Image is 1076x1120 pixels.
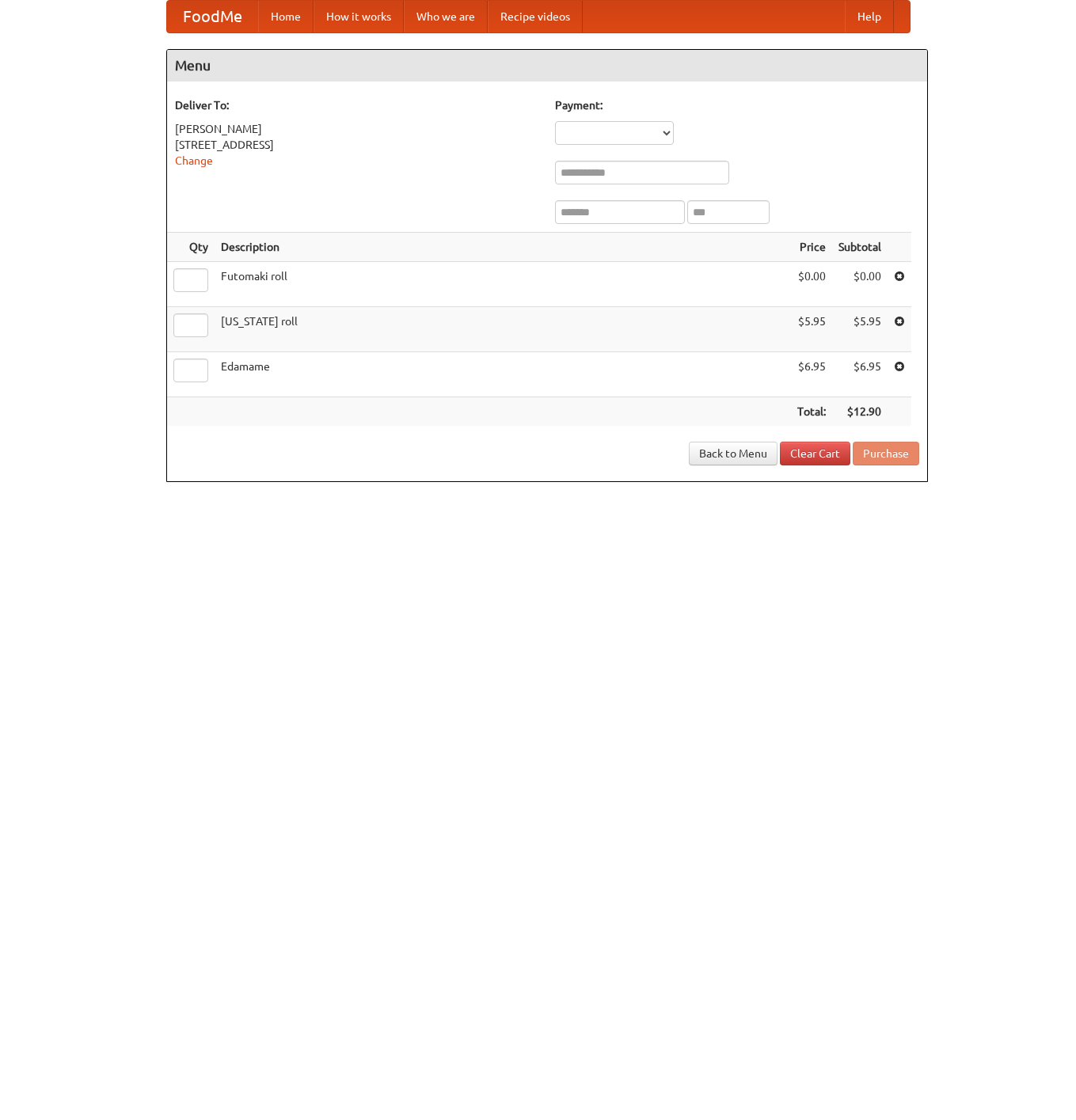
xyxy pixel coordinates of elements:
[167,233,215,262] th: Qty
[832,397,888,427] th: $12.90
[832,352,888,397] td: $6.95
[215,262,791,307] td: Futomaki roll
[791,262,832,307] td: $0.00
[314,1,404,32] a: How it works
[791,352,832,397] td: $6.95
[832,233,888,262] th: Subtotal
[832,262,888,307] td: $0.00
[175,154,213,167] a: Change
[689,442,778,465] a: Back to Menu
[175,97,539,113] h5: Deliver To:
[404,1,488,32] a: Who we are
[175,137,539,153] div: [STREET_ADDRESS]
[555,97,919,113] h5: Payment:
[791,307,832,352] td: $5.95
[215,307,791,352] td: [US_STATE] roll
[258,1,314,32] a: Home
[175,121,539,137] div: [PERSON_NAME]
[780,442,850,465] a: Clear Cart
[167,50,927,82] h4: Menu
[791,397,832,427] th: Total:
[215,352,791,397] td: Edamame
[167,1,258,32] a: FoodMe
[832,307,888,352] td: $5.95
[853,442,919,465] button: Purchase
[488,1,583,32] a: Recipe videos
[791,233,832,262] th: Price
[215,233,791,262] th: Description
[845,1,894,32] a: Help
